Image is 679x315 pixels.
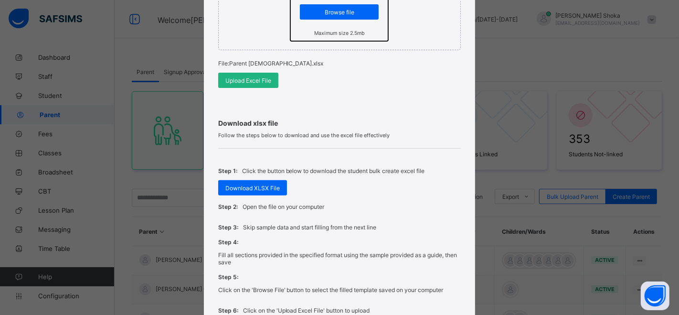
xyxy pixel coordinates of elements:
span: Follow the steps below to download and use the excel file effectively [218,132,461,139]
p: Click the button below to download the student bulk create excel file [242,167,425,174]
span: Download xlsx file [218,119,461,127]
span: Step 4: [218,239,238,246]
small: Maximum size 2.5mb [314,30,365,36]
span: Upload Excel File [225,77,271,84]
p: Skip sample data and start filling from the next line [243,224,377,231]
p: File: Parent [DEMOGRAPHIC_DATA].xlsx [218,60,461,67]
span: Download XLSX File [225,185,280,192]
p: Click on the 'Browse File' button to select the filled template saved on your computer [218,286,444,293]
span: Step 6: [218,307,238,314]
p: Fill all sections provided in the specified format using the sample provided as a guide, then save [218,251,461,266]
span: Step 1: [218,167,237,174]
span: Step 2: [218,203,238,210]
span: Browse file [307,9,371,16]
span: Step 5: [218,273,238,281]
p: Open the file on your computer [243,203,325,210]
button: Open asap [641,282,669,310]
p: Click on the 'Upload Excel File' button to upload [243,307,370,314]
span: Step 3: [218,224,238,231]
